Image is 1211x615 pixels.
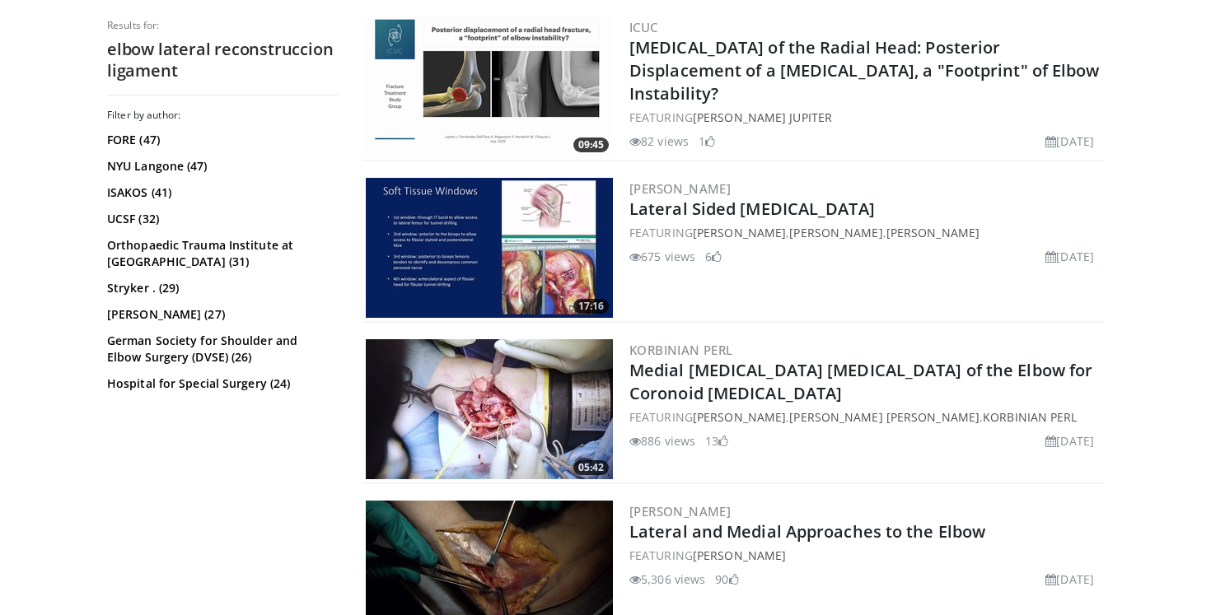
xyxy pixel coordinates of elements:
[629,571,705,588] li: 5,306 views
[983,409,1077,425] a: Korbinian Perl
[629,180,731,197] a: [PERSON_NAME]
[699,133,715,150] li: 1
[107,333,334,366] a: German Society for Shoulder and Elbow Surgery (DVSE) (26)
[693,409,786,425] a: [PERSON_NAME]
[629,109,1101,126] div: FEATURING
[629,503,731,519] a: [PERSON_NAME]
[629,520,985,543] a: Lateral and Medial Approaches to the Elbow
[629,248,695,265] li: 675 views
[366,178,613,318] img: 7753dcb8-cd07-4147-b37c-1b502e1576b2.300x170_q85_crop-smart_upscale.jpg
[789,409,980,425] a: [PERSON_NAME] [PERSON_NAME]
[107,39,338,82] h2: elbow lateral reconstruccion ligament
[715,571,738,588] li: 90
[107,280,334,296] a: Stryker . (29)
[107,109,338,122] h3: Filter by author:
[629,36,1100,105] a: [MEDICAL_DATA] of the Radial Head: Posterior Displacement of a [MEDICAL_DATA], a "Footprint" of E...
[693,547,786,563] a: [PERSON_NAME]
[107,184,334,201] a: ISAKOS (41)
[107,211,334,227] a: UCSF (32)
[705,248,722,265] li: 6
[573,460,609,475] span: 05:42
[366,178,613,318] a: 17:16
[366,339,613,479] a: 05:42
[107,237,334,270] a: Orthopaedic Trauma Institute at [GEOGRAPHIC_DATA] (31)
[789,225,882,240] a: [PERSON_NAME]
[693,225,786,240] a: [PERSON_NAME]
[705,432,728,450] li: 13
[693,109,832,125] a: [PERSON_NAME] Jupiter
[629,198,875,220] a: Lateral Sided [MEDICAL_DATA]
[1045,133,1094,150] li: [DATE]
[886,225,980,240] a: [PERSON_NAME]
[107,19,338,32] p: Results for:
[366,16,613,156] img: cb50f203-b60d-40ba-aef3-10f35c6c1e39.png.300x170_q85_crop-smart_upscale.png
[629,359,1092,404] a: Medial [MEDICAL_DATA] [MEDICAL_DATA] of the Elbow for Coronoid [MEDICAL_DATA]
[107,158,334,175] a: NYU Langone (47)
[1045,571,1094,588] li: [DATE]
[629,432,695,450] li: 886 views
[573,299,609,314] span: 17:16
[573,137,609,152] span: 09:45
[1045,432,1094,450] li: [DATE]
[107,306,334,323] a: [PERSON_NAME] (27)
[629,224,1101,241] div: FEATURING , ,
[1045,248,1094,265] li: [DATE]
[629,19,658,35] a: ICUC
[366,16,613,156] a: 09:45
[107,375,334,392] a: Hospital for Special Surgery (24)
[629,342,733,358] a: Korbinian Perl
[107,132,334,148] a: FORE (47)
[629,547,1101,564] div: FEATURING
[366,339,613,479] img: 3bdbf933-769d-4025-a0b0-14e0145b0950.300x170_q85_crop-smart_upscale.jpg
[629,408,1101,426] div: FEATURING , ,
[629,133,689,150] li: 82 views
